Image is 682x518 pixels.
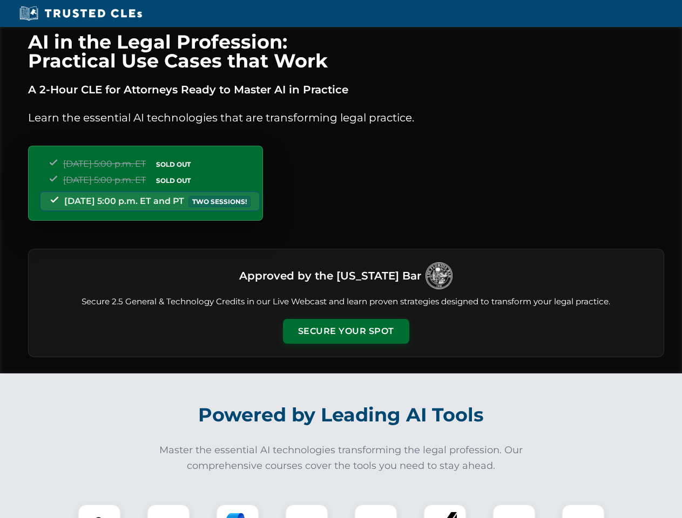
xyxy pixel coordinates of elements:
h2: Powered by Leading AI Tools [42,396,640,434]
span: [DATE] 5:00 p.m. ET [63,159,146,169]
span: SOLD OUT [152,175,194,186]
span: [DATE] 5:00 p.m. ET [63,175,146,185]
h1: AI in the Legal Profession: Practical Use Cases that Work [28,32,664,70]
img: Logo [426,262,453,289]
p: Master the essential AI technologies transforming the legal profession. Our comprehensive courses... [152,442,530,474]
p: Secure 2.5 General & Technology Credits in our Live Webcast and learn proven strategies designed ... [42,296,651,308]
button: Secure Your Spot [283,319,409,344]
h3: Approved by the [US_STATE] Bar [239,266,421,285]
p: Learn the essential AI technologies that are transforming legal practice. [28,109,664,126]
img: Trusted CLEs [16,5,145,22]
span: SOLD OUT [152,159,194,170]
p: A 2-Hour CLE for Attorneys Ready to Master AI in Practice [28,81,664,98]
